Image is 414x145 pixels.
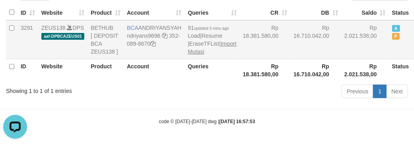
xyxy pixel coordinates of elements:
td: ANDRIYANSYAH 352-089-8670 [124,20,185,59]
th: Status [389,5,412,20]
th: Rp 2.021.538,00 [341,59,389,81]
span: BCA [127,25,138,31]
td: Rp 16.710.042,00 [290,20,341,59]
th: Queries [185,59,239,81]
a: ndriyans9696 [127,33,160,39]
span: Paused [392,33,400,40]
th: Product [87,59,124,81]
a: EraseTFList [189,41,219,47]
a: ZEUS138 [41,25,66,31]
th: ID [17,59,38,81]
th: Rp 16.710.042,00 [290,59,341,81]
small: code © [DATE]-[DATE] dwg | [159,119,255,124]
span: aaf-DPBCAZEUS01 [41,33,84,40]
strong: [DATE] 16:57:53 [219,119,255,124]
td: DPS [38,20,87,59]
th: DB: activate to sort column ascending [290,5,341,20]
td: Rp 2.021.538,00 [341,20,389,59]
td: Rp 18.381.580,00 [240,20,291,59]
a: 1 [373,85,387,98]
a: Load [188,33,200,39]
th: ID: activate to sort column ascending [17,5,38,20]
th: Status [389,59,412,81]
td: 3291 [17,20,38,59]
span: 91 [188,25,229,31]
a: Copy 3520898670 to clipboard [150,41,156,47]
th: Website: activate to sort column ascending [38,5,87,20]
span: Active [392,25,400,32]
a: Previous [342,85,373,98]
a: Resume [202,33,222,39]
th: CR: activate to sort column ascending [240,5,291,20]
a: Import Mutasi [188,41,236,55]
span: updated 5 mins ago [194,26,229,31]
th: Account: activate to sort column ascending [124,5,185,20]
th: Saldo: activate to sort column ascending [341,5,389,20]
a: Next [386,85,408,98]
span: | | | [188,25,236,55]
div: Showing 1 to 1 of 1 entries [6,84,167,95]
th: Account [124,59,185,81]
th: Product: activate to sort column ascending [87,5,124,20]
button: Open LiveChat chat widget [3,3,27,27]
td: BETHUB [ DEPOSIT BCA ZEUS138 ] [87,20,124,59]
a: Copy ndriyans9696 to clipboard [162,33,167,39]
th: Rp 18.381.580,00 [240,59,291,81]
th: Website [38,59,87,81]
th: Queries: activate to sort column ascending [185,5,239,20]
